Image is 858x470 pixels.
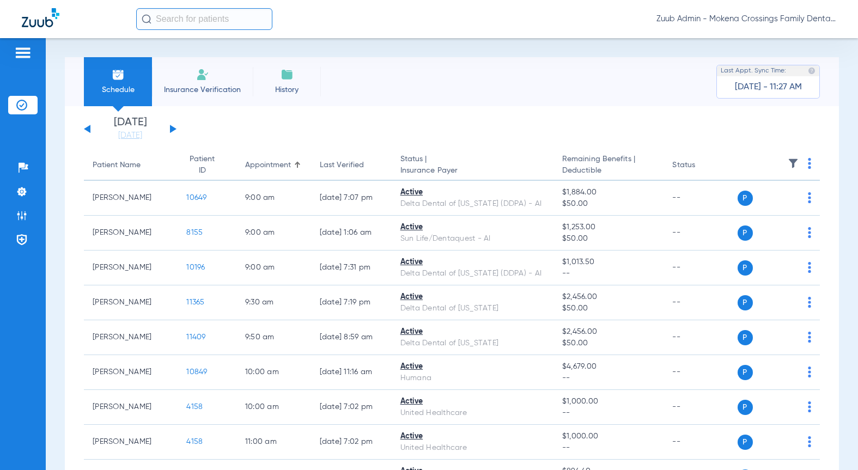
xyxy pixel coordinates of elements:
span: P [738,295,753,310]
img: group-dot-blue.svg [808,227,811,238]
div: Active [400,396,545,407]
td: [PERSON_NAME] [84,216,178,251]
td: 9:00 AM [236,181,311,216]
td: -- [664,181,737,216]
td: -- [664,355,737,390]
span: $2,456.00 [562,291,655,303]
div: Active [400,326,545,338]
td: -- [664,320,737,355]
span: $1,253.00 [562,222,655,233]
span: 4158 [186,438,203,445]
div: Delta Dental of [US_STATE] (DDPA) - AI [400,198,545,210]
td: [DATE] 7:07 PM [311,181,392,216]
td: [DATE] 8:59 AM [311,320,392,355]
td: 9:50 AM [236,320,311,355]
div: Patient Name [93,160,169,171]
td: 9:30 AM [236,285,311,320]
img: Manual Insurance Verification [196,68,209,81]
span: $4,679.00 [562,361,655,373]
span: $1,013.50 [562,257,655,268]
td: [PERSON_NAME] [84,181,178,216]
td: [PERSON_NAME] [84,390,178,425]
img: Search Icon [142,14,151,24]
td: [PERSON_NAME] [84,355,178,390]
div: Delta Dental of [US_STATE] (DDPA) - AI [400,268,545,279]
td: [DATE] 11:16 AM [311,355,392,390]
div: Humana [400,373,545,384]
td: [PERSON_NAME] [84,425,178,460]
span: 11409 [186,333,205,341]
span: Zuub Admin - Mokena Crossings Family Dental [656,14,836,25]
span: 4158 [186,403,203,411]
div: Delta Dental of [US_STATE] [400,338,545,349]
img: group-dot-blue.svg [808,367,811,377]
img: group-dot-blue.svg [808,436,811,447]
span: $1,000.00 [562,431,655,442]
div: Last Verified [320,160,364,171]
a: [DATE] [98,130,163,141]
span: $50.00 [562,233,655,245]
div: Active [400,291,545,303]
th: Remaining Benefits | [553,150,664,181]
span: P [738,400,753,415]
img: Zuub Logo [22,8,59,27]
div: Active [400,222,545,233]
span: 8155 [186,229,203,236]
div: Active [400,431,545,442]
td: 9:00 AM [236,216,311,251]
img: group-dot-blue.svg [808,158,811,169]
div: Last Verified [320,160,383,171]
span: -- [562,268,655,279]
img: group-dot-blue.svg [808,192,811,203]
td: 10:00 AM [236,390,311,425]
span: P [738,260,753,276]
div: Appointment [245,160,291,171]
td: [PERSON_NAME] [84,251,178,285]
span: 11365 [186,298,204,306]
td: [DATE] 7:31 PM [311,251,392,285]
img: Schedule [112,68,125,81]
span: 10849 [186,368,207,376]
div: Appointment [245,160,302,171]
td: [DATE] 1:06 AM [311,216,392,251]
td: [DATE] 7:02 PM [311,390,392,425]
td: 11:00 AM [236,425,311,460]
td: [DATE] 7:19 PM [311,285,392,320]
span: P [738,330,753,345]
span: $50.00 [562,338,655,349]
span: $2,456.00 [562,326,655,338]
td: -- [664,216,737,251]
td: -- [664,285,737,320]
div: Delta Dental of [US_STATE] [400,303,545,314]
div: Active [400,187,545,198]
td: 9:00 AM [236,251,311,285]
span: P [738,191,753,206]
div: Patient Name [93,160,141,171]
input: Search for patients [136,8,272,30]
div: United Healthcare [400,442,545,454]
img: group-dot-blue.svg [808,332,811,343]
td: 10:00 AM [236,355,311,390]
img: filter.svg [788,158,799,169]
span: History [261,84,313,95]
span: Insurance Payer [400,165,545,176]
th: Status | [392,150,553,181]
span: $1,000.00 [562,396,655,407]
span: P [738,225,753,241]
li: [DATE] [98,117,163,141]
th: Status [664,150,737,181]
span: [DATE] - 11:27 AM [735,82,802,93]
span: $50.00 [562,303,655,314]
span: Last Appt. Sync Time: [721,65,786,76]
td: -- [664,390,737,425]
img: group-dot-blue.svg [808,401,811,412]
img: last sync help info [808,67,816,75]
div: Patient ID [186,154,217,176]
span: -- [562,373,655,384]
span: Schedule [92,84,144,95]
img: History [281,68,294,81]
span: P [738,365,753,380]
td: -- [664,425,737,460]
div: Sun Life/Dentaquest - AI [400,233,545,245]
span: 10196 [186,264,205,271]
